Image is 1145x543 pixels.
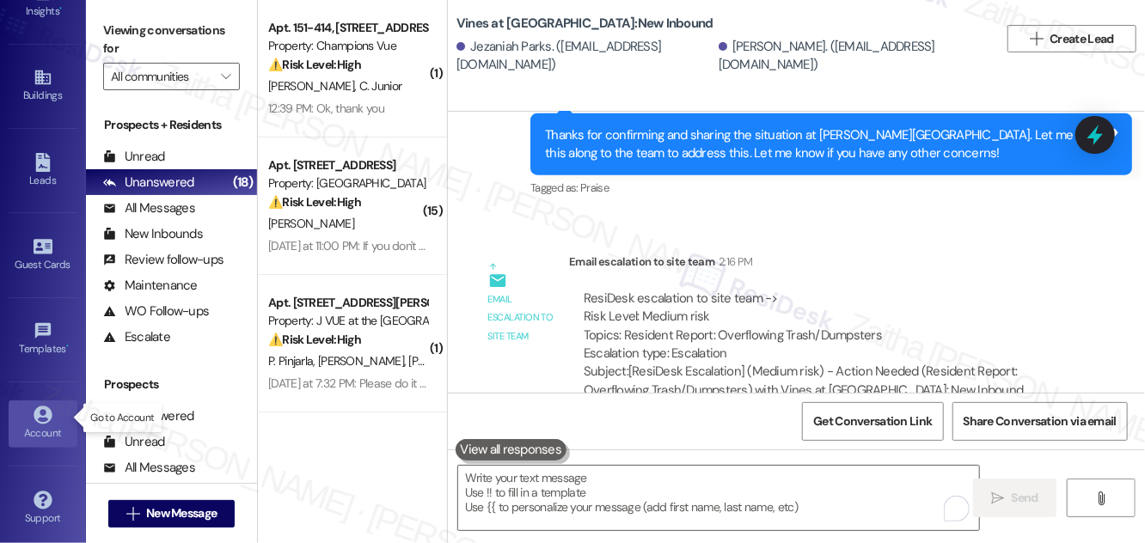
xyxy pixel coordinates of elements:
[9,63,77,109] a: Buildings
[408,353,494,369] span: [PERSON_NAME]
[991,491,1004,505] i: 
[229,169,257,196] div: (18)
[103,148,165,166] div: Unread
[268,19,427,37] div: Apt. 151-414, [STREET_ADDRESS]
[268,375,444,391] div: [DATE] at 7:32 PM: Please do it asap
[268,194,361,210] strong: ⚠️ Risk Level: High
[813,412,932,430] span: Get Conversation Link
[111,63,212,90] input: All communities
[268,353,318,369] span: P. Pinjarla
[268,78,359,94] span: [PERSON_NAME]
[973,479,1056,517] button: Send
[103,225,203,243] div: New Inbounds
[318,353,409,369] span: [PERSON_NAME]
[9,485,77,532] a: Support
[545,126,1105,163] div: Thanks for confirming and sharing the situation at [PERSON_NAME][GEOGRAPHIC_DATA]. Let me pass th...
[569,253,1075,277] div: Email escalation to site team
[126,507,139,521] i: 
[1050,30,1114,48] span: Create Lead
[456,15,713,33] b: Vines at [GEOGRAPHIC_DATA]: New Inbound
[268,37,427,55] div: Property: Champions Vue
[268,216,354,231] span: [PERSON_NAME]
[1007,25,1136,52] button: Create Lead
[221,70,230,83] i: 
[146,504,217,522] span: New Message
[584,363,1061,418] div: Subject: [ResiDesk Escalation] (Medium risk) - Action Needed (Resident Report: Overflowing Trash/...
[458,466,979,530] textarea: To enrich screen reader interactions, please activate Accessibility in Grammarly extension settings
[103,302,209,320] div: WO Follow-ups
[488,290,555,345] div: Email escalation to site team
[90,411,154,425] p: Go to Account
[103,251,223,269] div: Review follow-ups
[108,500,236,528] button: New Message
[268,332,361,347] strong: ⚠️ Risk Level: High
[530,175,1132,200] div: Tagged as:
[103,17,240,63] label: Viewing conversations for
[103,199,195,217] div: All Messages
[584,290,1061,363] div: ResiDesk escalation to site team -> Risk Level: Medium risk Topics: Resident Report: Overflowing ...
[9,148,77,194] a: Leads
[268,238,619,253] div: [DATE] at 11:00 PM: If you don't fix it tmr, I am going to call malden police
[268,57,361,72] strong: ⚠️ Risk Level: High
[59,3,62,15] span: •
[103,407,194,425] div: Unanswered
[714,253,752,271] div: 2:16 PM
[103,328,170,346] div: Escalate
[268,312,427,330] div: Property: J VUE at the [GEOGRAPHIC_DATA]
[9,316,77,363] a: Templates •
[952,402,1128,441] button: Share Conversation via email
[268,101,384,116] div: 12:39 PM: Ok, thank you
[103,433,165,451] div: Unread
[66,340,69,352] span: •
[580,180,609,195] span: Praise
[103,174,194,192] div: Unanswered
[86,375,257,394] div: Prospects
[86,116,257,134] div: Prospects + Residents
[268,174,427,192] div: Property: [GEOGRAPHIC_DATA]
[359,78,402,94] span: C. Junior
[103,277,198,295] div: Maintenance
[802,402,943,441] button: Get Conversation Link
[103,459,195,477] div: All Messages
[964,412,1117,430] span: Share Conversation via email
[1094,491,1107,505] i: 
[456,38,714,75] div: Jezaniah Parks. ([EMAIL_ADDRESS][DOMAIN_NAME])
[9,400,77,447] a: Account
[9,232,77,278] a: Guest Cards
[268,294,427,312] div: Apt. [STREET_ADDRESS][PERSON_NAME]
[719,38,986,75] div: [PERSON_NAME]. ([EMAIL_ADDRESS][DOMAIN_NAME])
[1030,32,1043,46] i: 
[1012,489,1038,507] span: Send
[268,156,427,174] div: Apt. [STREET_ADDRESS]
